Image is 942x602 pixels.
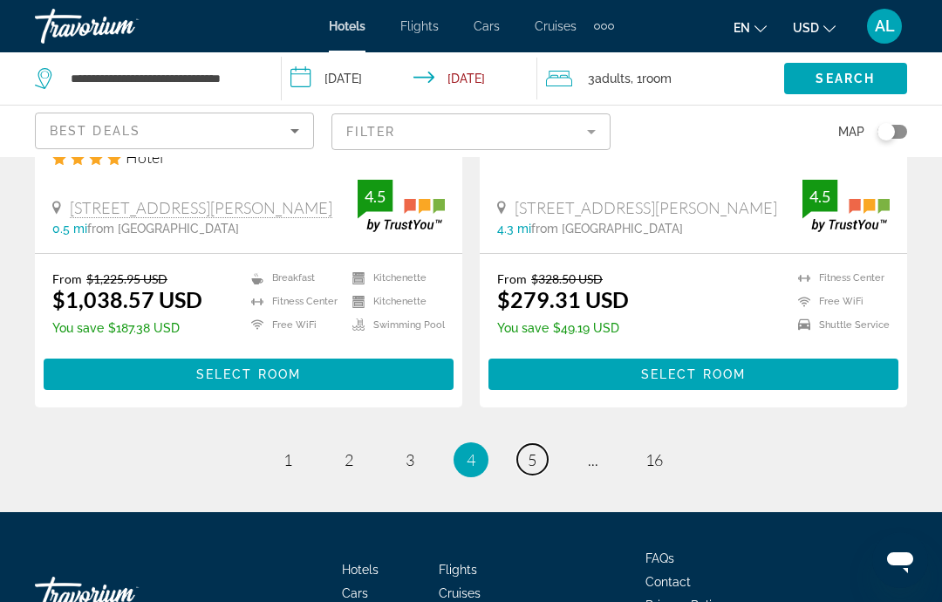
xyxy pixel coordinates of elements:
mat-select: Sort by [50,120,299,141]
button: Extra navigation items [594,12,614,40]
button: Travelers: 3 adults, 0 children [537,52,784,105]
button: Toggle map [864,124,907,140]
button: User Menu [862,8,907,44]
span: Search [816,72,875,86]
a: Flights [439,563,477,577]
button: Search [784,63,907,94]
nav: Pagination [35,442,907,477]
span: Select Room [196,367,301,381]
li: Fitness Center [789,271,890,286]
li: Fitness Center [242,294,344,309]
button: Select Room [44,359,454,390]
span: , 1 [631,66,672,91]
span: 4 [467,450,475,469]
span: You save [497,321,549,335]
p: $187.38 USD [52,321,202,335]
span: Adults [595,72,631,86]
span: 1 [283,450,292,469]
span: Best Deals [50,124,140,138]
li: Free WiFi [242,318,344,332]
ins: $1,038.57 USD [52,286,202,312]
del: $328.50 USD [531,271,603,286]
span: Map [838,120,864,144]
span: 3 [588,66,631,91]
button: Change currency [793,15,836,40]
span: You save [52,321,104,335]
span: [STREET_ADDRESS][PERSON_NAME] [515,198,777,217]
p: $49.19 USD [497,321,629,335]
a: Hotels [329,19,365,33]
a: Hotels [342,563,379,577]
a: Cruises [535,19,577,33]
a: Cars [342,586,368,600]
ins: $279.31 USD [497,286,629,312]
li: Swimming Pool [344,318,445,332]
span: 2 [345,450,353,469]
a: Flights [400,19,439,33]
div: 4.5 [802,186,837,207]
a: Contact [645,575,691,589]
a: Cruises [439,586,481,600]
span: USD [793,21,819,35]
span: 3 [406,450,414,469]
span: ... [588,450,598,469]
a: FAQs [645,551,674,565]
span: from [GEOGRAPHIC_DATA] [87,222,239,236]
button: Select Room [488,359,898,390]
li: Kitchenette [344,294,445,309]
span: 16 [645,450,663,469]
img: trustyou-badge.svg [802,180,890,231]
del: $1,225.95 USD [86,271,167,286]
img: trustyou-badge.svg [358,180,445,231]
a: Select Room [488,362,898,381]
span: From [497,271,527,286]
li: Free WiFi [789,294,890,309]
li: Breakfast [242,271,344,286]
span: Room [642,72,672,86]
span: From [52,271,82,286]
span: from [GEOGRAPHIC_DATA] [531,222,683,236]
li: Kitchenette [344,271,445,286]
button: Change language [734,15,767,40]
span: 4.3 mi [497,222,531,236]
iframe: Button to launch messaging window [872,532,928,588]
li: Shuttle Service [789,318,890,332]
button: Filter [331,113,611,151]
span: AL [875,17,895,35]
a: Cars [474,19,500,33]
div: 4 star Hotel [52,147,445,167]
div: 4.5 [358,186,392,207]
span: Select Room [641,367,746,381]
span: 0.5 mi [52,222,87,236]
span: en [734,21,750,35]
a: Travorium [35,3,209,49]
span: Hotel [126,147,163,167]
span: 5 [528,450,536,469]
a: Select Room [44,362,454,381]
button: Check-in date: Mar 14, 2026 Check-out date: Mar 17, 2026 [282,52,537,105]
